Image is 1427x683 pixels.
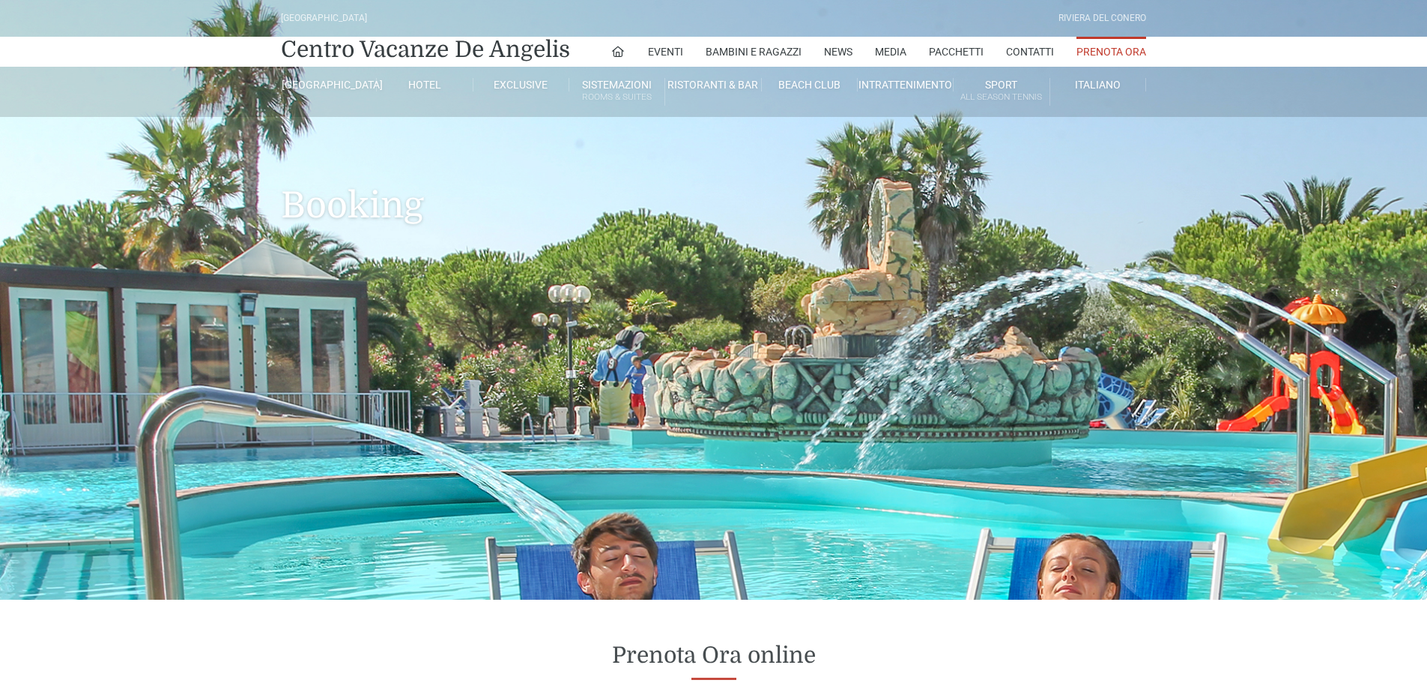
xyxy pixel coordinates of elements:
[665,78,761,91] a: Ristoranti & Bar
[569,78,665,106] a: SistemazioniRooms & Suites
[1006,37,1054,67] a: Contatti
[875,37,906,67] a: Media
[954,90,1049,104] small: All Season Tennis
[1076,37,1146,67] a: Prenota Ora
[569,90,664,104] small: Rooms & Suites
[929,37,984,67] a: Pacchetti
[858,78,954,91] a: Intrattenimento
[377,78,473,91] a: Hotel
[281,34,570,64] a: Centro Vacanze De Angelis
[473,78,569,91] a: Exclusive
[1075,79,1121,91] span: Italiano
[281,642,1146,669] h2: Prenota Ora online
[954,78,1049,106] a: SportAll Season Tennis
[281,11,367,25] div: [GEOGRAPHIC_DATA]
[648,37,683,67] a: Eventi
[824,37,852,67] a: News
[281,117,1146,249] h1: Booking
[1050,78,1146,91] a: Italiano
[762,78,858,91] a: Beach Club
[1058,11,1146,25] div: Riviera Del Conero
[281,78,377,91] a: [GEOGRAPHIC_DATA]
[706,37,802,67] a: Bambini e Ragazzi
